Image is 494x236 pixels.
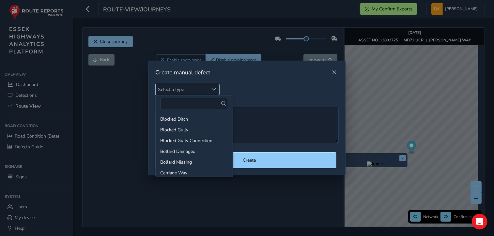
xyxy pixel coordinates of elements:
div: Create manual defect [155,68,330,76]
span: Create [167,157,332,163]
li: Carriage Way [156,168,233,178]
li: Bollard Missing [156,157,233,168]
button: Close [330,68,339,77]
label: Other comments [155,100,339,106]
span: Select a type [156,84,208,95]
li: Blocked Gully Connection [156,135,233,146]
div: Open Intercom Messenger [472,214,487,229]
li: Blocked Ditch [156,114,233,125]
div: Select a type [208,84,219,95]
li: Bollard Damaged [156,146,233,157]
li: Blocked Gully [156,125,233,135]
button: Create [155,152,336,168]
